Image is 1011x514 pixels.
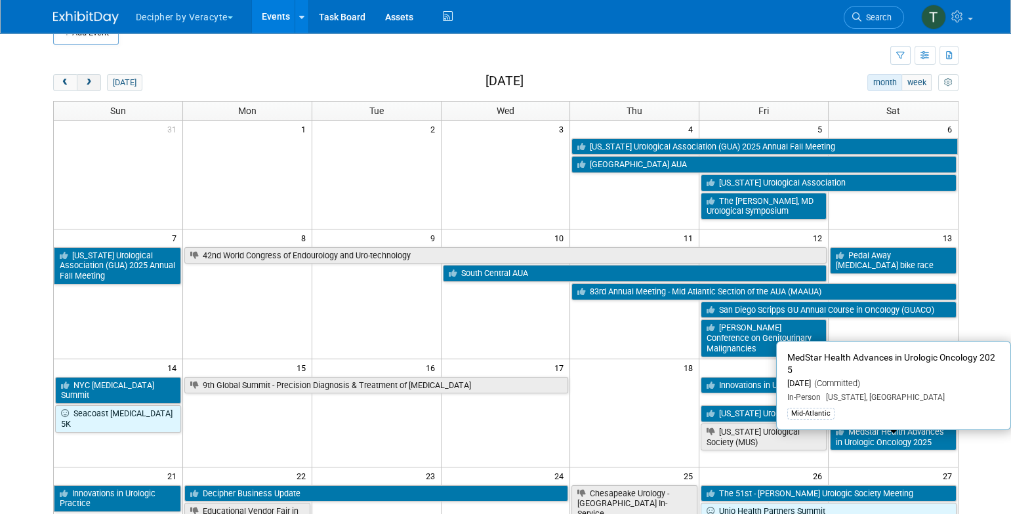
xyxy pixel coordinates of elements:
button: prev [53,74,77,91]
h2: [DATE] [485,74,524,89]
span: Tue [369,106,384,116]
span: [US_STATE], [GEOGRAPHIC_DATA] [821,393,945,402]
a: Innovations in Urologic Practice [54,485,181,512]
span: Search [861,12,892,22]
span: (Committed) [811,378,860,388]
span: 7 [171,229,182,246]
a: NYC [MEDICAL_DATA] Summit [55,377,181,404]
a: Decipher Business Update [184,485,569,502]
a: [US_STATE] Urological Association (GUA) 2025 Annual Fall Meeting [54,247,181,285]
span: Thu [627,106,642,116]
span: 31 [166,121,182,137]
span: 12 [812,229,828,246]
span: 10 [553,229,569,246]
span: 1 [300,121,312,137]
a: The [PERSON_NAME], MD Urological Symposium [701,193,827,220]
span: 13 [941,229,958,246]
i: Personalize Calendar [944,79,953,87]
a: Pedal Away [MEDICAL_DATA] bike race [830,247,956,274]
div: Mid-Atlantic [787,408,835,420]
span: 26 [812,467,828,484]
span: 16 [424,359,441,376]
span: Sat [886,106,900,116]
a: [US_STATE] Urological Association Annual Meeting [701,405,956,422]
span: 6 [946,121,958,137]
span: 14 [166,359,182,376]
span: 24 [553,467,569,484]
a: South Central AUA [443,265,827,282]
span: Wed [497,106,514,116]
span: 2 [429,121,441,137]
span: 23 [424,467,441,484]
span: MedStar Health Advances in Urologic Oncology 2025 [787,352,995,375]
button: myCustomButton [938,74,958,91]
span: In-Person [787,393,821,402]
span: 17 [553,359,569,376]
a: [US_STATE] Urological Society (MUS) [701,424,827,450]
span: Mon [238,106,257,116]
img: Tony Alvarado [921,5,946,30]
span: 5 [816,121,828,137]
a: [PERSON_NAME] Conference on Genitourinary Malignancies [701,319,827,357]
a: Search [844,6,904,29]
a: [US_STATE] Urological Association [701,174,956,191]
span: 3 [558,121,569,137]
a: MedStar Health Advances in Urologic Oncology 2025 [830,424,956,450]
a: [GEOGRAPHIC_DATA] AUA [571,156,956,173]
span: 11 [682,229,699,246]
a: 9th Global Summit - Precision Diagnosis & Treatment of [MEDICAL_DATA] [184,377,569,394]
span: Fri [758,106,769,116]
a: Seacoast [MEDICAL_DATA] 5K [55,405,181,432]
span: 15 [295,359,312,376]
a: San Diego Scripps GU Annual Course in Oncology (GUACO) [701,302,956,319]
a: [US_STATE] Urological Association (GUA) 2025 Annual Fall Meeting [571,138,957,155]
span: Sun [110,106,126,116]
button: next [77,74,101,91]
a: Innovations in Urologic Practice [701,377,957,394]
span: 4 [687,121,699,137]
span: 22 [295,467,312,484]
img: ExhibitDay [53,11,119,24]
div: [DATE] [787,378,1000,389]
span: 18 [682,359,699,376]
span: 25 [682,467,699,484]
span: 27 [941,467,958,484]
a: 83rd Annual Meeting - Mid Atlantic Section of the AUA (MAAUA) [571,283,956,300]
a: 42nd World Congress of Endourology and Uro-technology [184,247,827,264]
span: 9 [429,229,441,246]
button: [DATE] [107,74,142,91]
button: week [901,74,932,91]
button: month [867,74,902,91]
a: The 51st - [PERSON_NAME] Urologic Society Meeting [701,485,956,502]
span: 8 [300,229,312,246]
span: 21 [166,467,182,484]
